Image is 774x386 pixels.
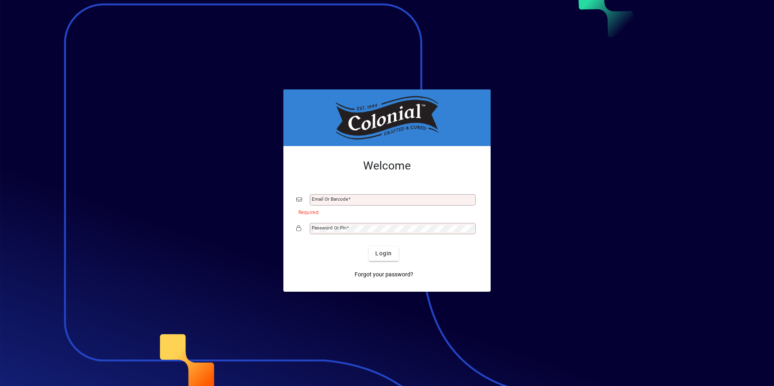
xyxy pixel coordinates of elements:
mat-error: Required [298,208,471,216]
mat-label: Password or Pin [312,225,347,231]
span: Forgot your password? [355,270,413,279]
a: Forgot your password? [351,267,417,282]
h2: Welcome [296,159,478,173]
button: Login [369,246,398,261]
span: Login [375,249,392,258]
mat-label: Email or Barcode [312,196,348,202]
